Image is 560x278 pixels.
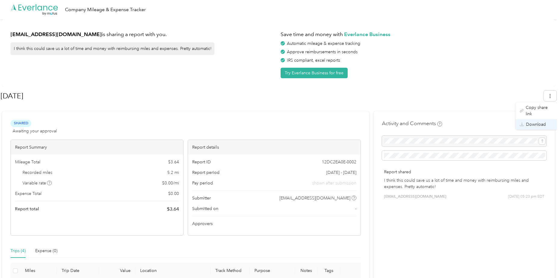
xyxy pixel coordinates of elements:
[384,177,544,190] p: I think this could save us a lot of time and money with reimbursing miles and expenses. Pretty au...
[11,42,214,55] div: I think this could save us a lot of time and money with reimbursing miles and expenses. Pretty au...
[281,68,348,78] button: Try Everlance Business for free
[281,31,546,38] h1: Save time and money with
[188,140,360,155] div: Report details
[65,6,146,14] div: Company Mileage & Expense Tracker
[167,169,179,176] span: 5.2 mi
[192,159,211,165] span: Report ID
[167,205,179,213] span: $ 3.64
[192,169,220,176] span: Report period
[192,195,211,201] span: Submitter
[192,180,213,186] span: Pay period
[11,140,183,155] div: Report Summary
[287,41,360,46] span: Automatic mileage & expense tracking
[15,159,40,165] span: Mileage Total
[508,194,544,199] span: [DATE] 05:23 pm EDT
[384,194,446,199] span: [EMAIL_ADDRESS][DOMAIN_NAME]
[384,169,544,175] p: Report shared
[355,205,356,212] span: -
[287,58,340,63] span: IRS compliant, excel reports
[287,49,358,54] span: Approve reimbursements in seconds
[312,180,356,186] span: shown after submission
[192,221,213,227] span: Approvers
[15,190,42,197] span: Expense Total
[526,121,546,128] span: Download
[13,128,57,134] span: Awaiting your approval
[168,190,179,197] span: $ 0.00
[279,195,350,201] span: [EMAIL_ADDRESS][DOMAIN_NAME]
[23,169,52,176] span: Recorded miles
[322,159,356,165] span: 12DC2EA0E-0002
[11,31,102,37] strong: [EMAIL_ADDRESS][DOMAIN_NAME]
[526,104,553,117] span: Copy share link
[15,206,39,212] span: Report total
[344,31,390,37] strong: Everlance Business
[326,169,356,176] span: [DATE] - [DATE]
[168,159,179,165] span: $ 3.64
[162,180,179,186] span: $ 0.00 / mi
[11,120,31,127] span: Shared
[1,89,540,103] h1: Aug 2025
[23,180,52,186] span: Variable rate
[382,120,442,127] h4: Activity and Comments
[11,31,276,38] h1: is sharing a report with you.
[192,205,218,212] span: Submitted on
[35,248,57,254] div: Expense (0)
[11,248,26,254] div: Trips (4)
